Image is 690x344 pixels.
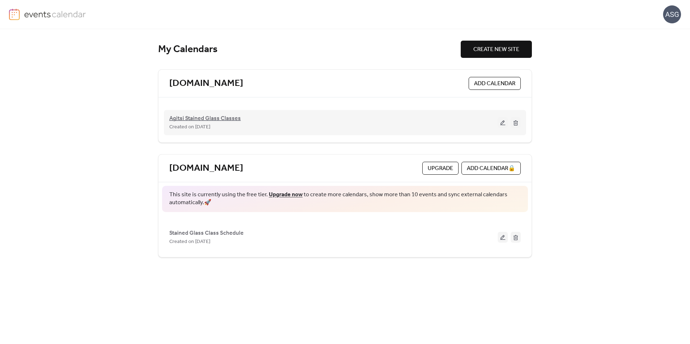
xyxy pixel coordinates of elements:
div: My Calendars [158,43,461,56]
span: This site is currently using the free tier. to create more calendars, show more than 10 events an... [169,191,521,207]
img: logo-type [24,9,86,19]
span: Upgrade [428,164,453,173]
a: [DOMAIN_NAME] [169,78,243,90]
a: Upgrade now [269,189,303,200]
span: Created on [DATE] [169,123,210,132]
a: Stained Glass Class Schedule [169,231,244,235]
span: Created on [DATE] [169,238,210,246]
button: Upgrade [422,162,459,175]
span: CREATE NEW SITE [473,45,519,54]
span: Agitsi Stained Glass Classes [169,114,241,123]
a: [DOMAIN_NAME] [169,162,243,174]
button: CREATE NEW SITE [461,41,532,58]
span: Stained Glass Class Schedule [169,229,244,238]
button: ADD CALENDAR [469,77,521,90]
img: logo [9,9,20,20]
span: ADD CALENDAR [474,79,515,88]
a: Agitsi Stained Glass Classes [169,116,241,121]
div: ASG [663,5,681,23]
